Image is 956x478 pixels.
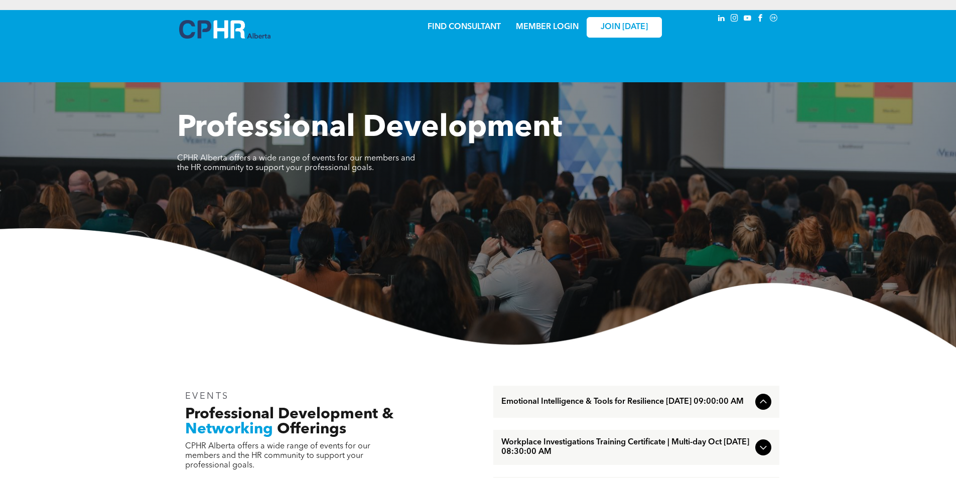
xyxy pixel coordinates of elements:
[768,13,779,26] a: Social network
[185,442,370,469] span: CPHR Alberta offers a wide range of events for our members and the HR community to support your p...
[601,23,648,32] span: JOIN [DATE]
[501,438,751,457] span: Workplace Investigations Training Certificate | Multi-day Oct [DATE] 08:30:00 AM
[185,407,393,422] span: Professional Development &
[501,397,751,407] span: Emotional Intelligence & Tools for Resilience [DATE] 09:00:00 AM
[587,17,662,38] a: JOIN [DATE]
[729,13,740,26] a: instagram
[755,13,766,26] a: facebook
[179,20,270,39] img: A blue and white logo for cp alberta
[177,113,562,143] span: Professional Development
[516,23,579,31] a: MEMBER LOGIN
[742,13,753,26] a: youtube
[185,392,230,401] span: EVENTS
[716,13,727,26] a: linkedin
[277,422,346,437] span: Offerings
[177,154,415,172] span: CPHR Alberta offers a wide range of events for our members and the HR community to support your p...
[185,422,273,437] span: Networking
[428,23,501,31] a: FIND CONSULTANT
